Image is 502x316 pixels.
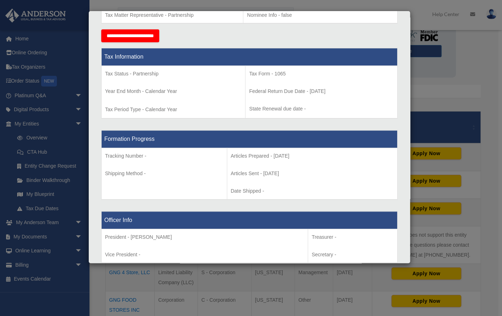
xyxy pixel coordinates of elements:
p: Tracking Number - [105,152,223,161]
p: Treasurer - [312,233,393,242]
p: Articles Sent - [DATE] [231,169,394,178]
th: Formation Progress [101,130,397,148]
p: State Renewal due date - [249,104,393,113]
p: Date Shipped - [231,187,394,196]
p: Tax Matter Representative - Partnership [105,11,240,20]
p: Vice President - [105,250,304,259]
p: Nominee Info - false [247,11,393,20]
p: Federal Return Due Date - [DATE] [249,87,393,96]
p: President - [PERSON_NAME] [105,233,304,242]
p: Tax Status - Partnership [105,69,242,78]
th: Tax Information [101,48,397,66]
td: Tax Period Type - Calendar Year [101,66,245,119]
p: Tax Form - 1065 [249,69,393,78]
p: Shipping Method - [105,169,223,178]
p: Year End Month - Calendar Year [105,87,242,96]
p: Secretary - [312,250,393,259]
p: Articles Prepared - [DATE] [231,152,394,161]
th: Officer Info [101,211,397,229]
